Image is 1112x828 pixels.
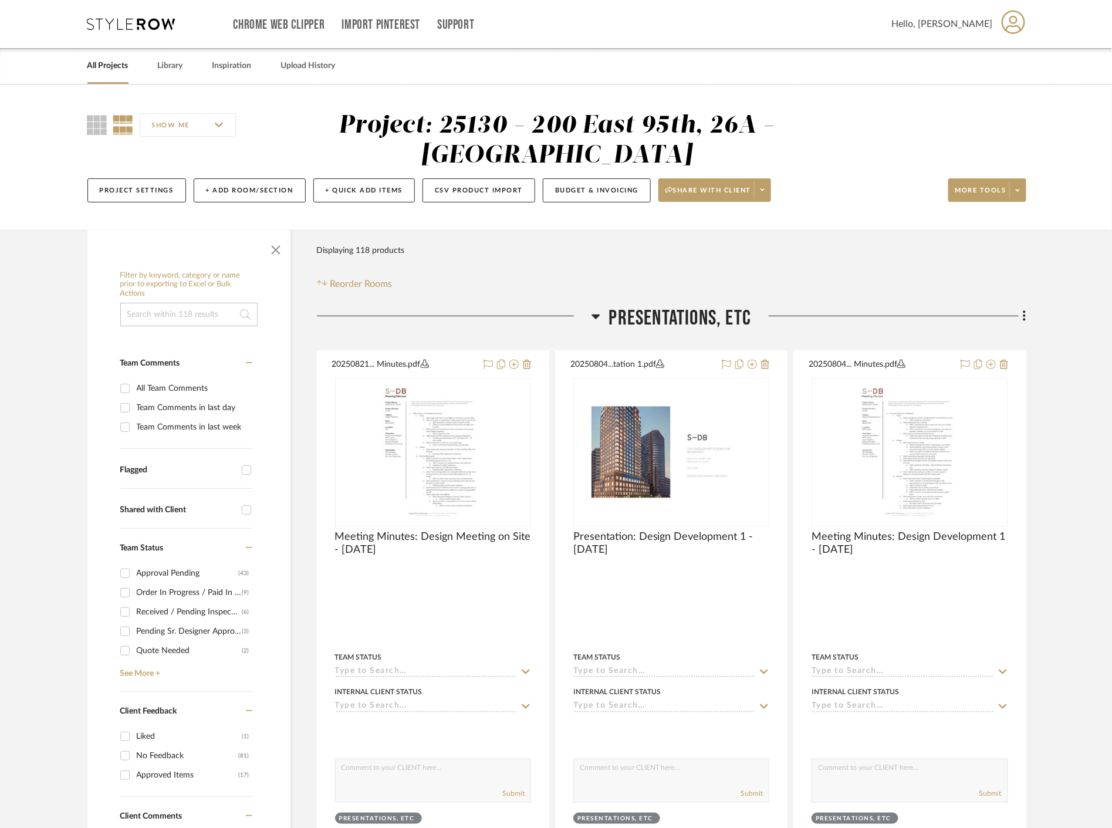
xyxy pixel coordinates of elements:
[812,701,993,712] input: Type to Search…
[117,660,252,679] a: See More +
[892,17,993,31] span: Hello, [PERSON_NAME]
[812,530,1008,556] span: Meeting Minutes: Design Development 1 - [DATE]
[239,746,249,765] div: (81)
[239,564,249,583] div: (43)
[339,815,415,823] div: PRESENTATIONS, ETC
[543,178,651,202] button: Budget & Invoicing
[979,788,1002,799] button: Submit
[137,766,239,785] div: Approved Items
[242,641,249,660] div: (2)
[335,667,517,678] input: Type to Search…
[120,505,236,515] div: Shared with Client
[317,277,393,291] button: Reorder Rooms
[573,530,769,556] span: Presentation: Design Development 1 - [DATE]
[573,687,661,697] div: Internal Client Status
[812,652,858,663] div: Team Status
[574,390,768,515] img: Presentation: Design Development 1 - 08.04.2025
[955,186,1006,204] span: More tools
[573,652,620,663] div: Team Status
[120,303,258,326] input: Search within 118 results
[573,701,755,712] input: Type to Search…
[281,58,336,74] a: Upload History
[317,239,405,262] div: Displaying 118 products
[423,178,535,202] button: CSV Product Import
[665,186,751,204] span: Share with client
[137,583,242,602] div: Order In Progress / Paid In Full w/ Freight, No Balance due
[437,20,474,30] a: Support
[87,58,129,74] a: All Projects
[242,727,249,746] div: (1)
[335,687,423,697] div: Internal Client Status
[332,358,476,372] button: 20250821... Minutes.pdf
[239,766,249,785] div: (17)
[242,603,249,621] div: (6)
[741,788,763,799] button: Submit
[570,358,715,372] button: 20250804...tation 1.pdf
[137,603,242,621] div: Received / Pending Inspection
[330,277,392,291] span: Reorder Rooms
[809,358,953,372] button: 20250804... Minutes.pdf
[376,379,489,526] img: Meeting Minutes: Design Meeting on Site - 08.21.2025
[158,58,183,74] a: Library
[658,178,771,202] button: Share with client
[577,815,653,823] div: PRESENTATIONS, ETC
[137,398,249,417] div: Team Comments in last day
[609,306,752,331] span: PRESENTATIONS, ETC
[573,667,755,678] input: Type to Search…
[137,379,249,398] div: All Team Comments
[335,652,382,663] div: Team Status
[137,622,242,641] div: Pending Sr. Designer Approval
[120,271,258,299] h6: Filter by keyword, category or name prior to exporting to Excel or Bulk Actions
[264,236,288,259] button: Close
[335,530,531,556] span: Meeting Minutes: Design Meeting on Site - [DATE]
[212,58,252,74] a: Inspiration
[120,359,180,367] span: Team Comments
[335,701,517,712] input: Type to Search…
[342,20,420,30] a: Import Pinterest
[137,727,242,746] div: Liked
[120,707,177,715] span: Client Feedback
[137,641,242,660] div: Quote Needed
[120,465,236,475] div: Flagged
[234,20,325,30] a: Chrome Web Clipper
[194,178,306,202] button: + Add Room/Section
[313,178,415,202] button: + Quick Add Items
[812,667,993,678] input: Type to Search…
[948,178,1026,202] button: More tools
[853,379,966,526] img: Meeting Minutes: Design Development 1 - 08.04.2025
[87,178,186,202] button: Project Settings
[812,687,899,697] div: Internal Client Status
[242,583,249,602] div: (9)
[502,788,525,799] button: Submit
[120,812,182,820] span: Client Comments
[339,113,774,168] div: Project: 25130 - 200 East 95th, 26A - [GEOGRAPHIC_DATA]
[816,815,891,823] div: PRESENTATIONS, ETC
[137,564,239,583] div: Approval Pending
[120,544,164,552] span: Team Status
[242,622,249,641] div: (3)
[137,746,239,765] div: No Feedback
[137,418,249,437] div: Team Comments in last week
